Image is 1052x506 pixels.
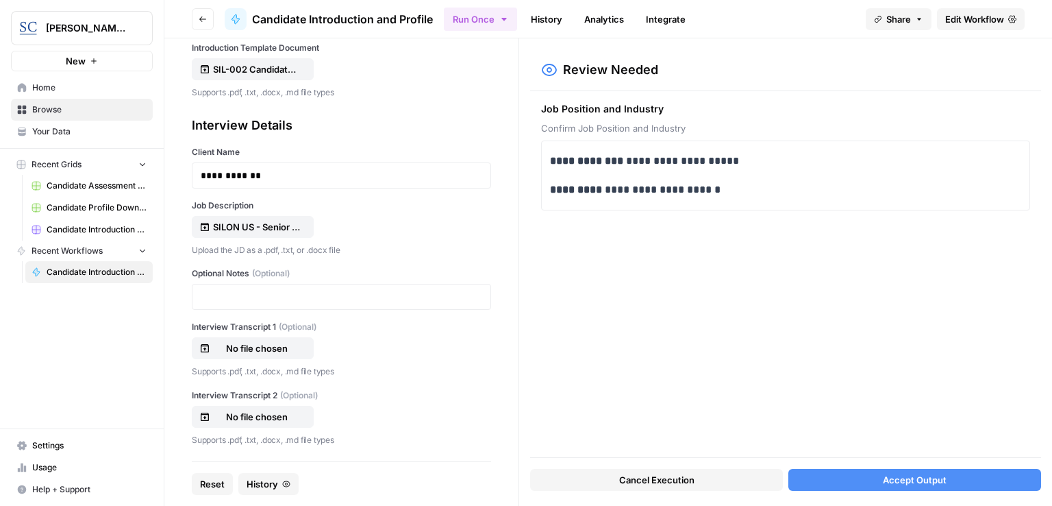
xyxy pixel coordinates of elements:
[192,146,491,158] label: Client Name
[192,267,491,280] label: Optional Notes
[213,62,301,76] p: SIL-002 Candidate Introduction Template.docx
[252,267,290,280] span: (Optional)
[541,121,1030,135] span: Confirm Job Position and Industry
[32,125,147,138] span: Your Data
[192,86,491,99] p: Supports .pdf, .txt, .docx, .md file types
[66,54,86,68] span: New
[192,243,491,257] p: Upload the JD as a .pdf, .txt, or .docx file
[883,473,947,487] span: Accept Output
[32,82,147,94] span: Home
[11,435,153,457] a: Settings
[247,477,278,491] span: History
[32,461,147,474] span: Usage
[192,433,491,447] p: Supports .pdf, .txt, .docx, .md file types
[32,439,147,452] span: Settings
[886,12,911,26] span: Share
[213,410,301,424] p: No file chosen
[192,116,491,135] div: Interview Details
[576,8,632,30] a: Analytics
[444,8,517,31] button: Run Once
[225,8,433,30] a: Candidate Introduction and Profile
[530,469,783,491] button: Cancel Execution
[563,60,658,80] h2: Review Needed
[16,16,40,40] img: Stanton Chase Nashville Logo
[47,266,147,278] span: Candidate Introduction and Profile
[192,200,491,212] label: Job Description
[192,321,491,333] label: Interview Transcript 1
[11,479,153,501] button: Help + Support
[619,473,694,487] span: Cancel Execution
[945,12,1004,26] span: Edit Workflow
[11,241,153,261] button: Recent Workflows
[47,180,147,192] span: Candidate Assessment Download Sheet
[192,473,233,495] button: Reset
[252,11,433,27] span: Candidate Introduction and Profile
[47,224,147,236] span: Candidate Introduction Download Sheet
[523,8,571,30] a: History
[213,220,301,234] p: SILON US - Senior Sales Manager Recruitment Profile.pdf
[192,365,491,378] p: Supports .pdf, .txt, .docx, .md file types
[11,154,153,175] button: Recent Grids
[11,77,153,99] a: Home
[25,197,153,219] a: Candidate Profile Download Sheet
[32,245,103,257] span: Recent Workflows
[541,102,1030,116] span: Job Position and Industry
[25,261,153,283] a: Candidate Introduction and Profile
[11,457,153,479] a: Usage
[238,473,299,495] button: History
[213,341,301,355] p: No file chosen
[32,104,147,116] span: Browse
[937,8,1025,30] a: Edit Workflow
[788,469,1041,491] button: Accept Output
[280,389,318,402] span: (Optional)
[866,8,931,30] button: Share
[46,21,129,35] span: [PERSON_NAME] [GEOGRAPHIC_DATA]
[638,8,694,30] a: Integrate
[192,216,314,238] button: SILON US - Senior Sales Manager Recruitment Profile.pdf
[11,11,153,45] button: Workspace: Stanton Chase Nashville
[25,175,153,197] a: Candidate Assessment Download Sheet
[192,389,491,402] label: Interview Transcript 2
[192,58,314,80] button: SIL-002 Candidate Introduction Template.docx
[11,51,153,71] button: New
[279,321,316,333] span: (Optional)
[192,337,314,359] button: No file chosen
[32,483,147,496] span: Help + Support
[192,406,314,428] button: No file chosen
[11,99,153,121] a: Browse
[200,477,225,491] span: Reset
[11,121,153,143] a: Your Data
[47,202,147,214] span: Candidate Profile Download Sheet
[25,219,153,241] a: Candidate Introduction Download Sheet
[192,42,491,54] label: Introduction Template Document
[32,158,82,171] span: Recent Grids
